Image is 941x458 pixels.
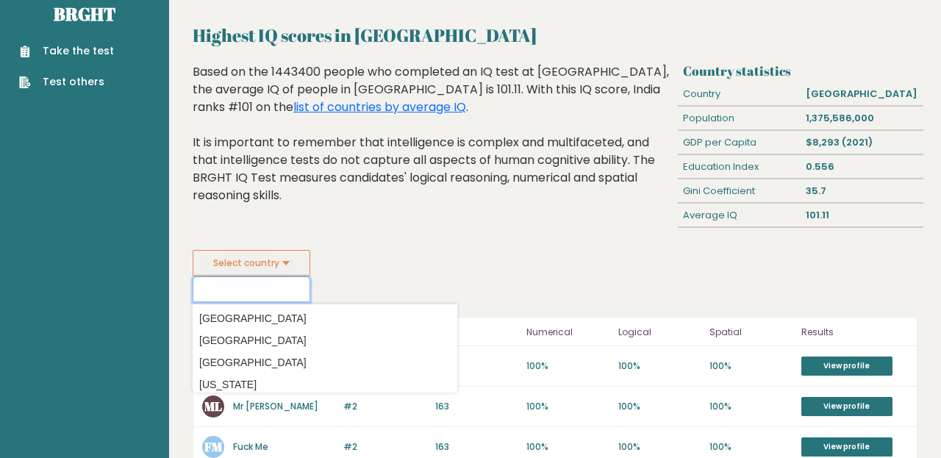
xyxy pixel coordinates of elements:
[801,155,923,179] div: 0.556
[193,63,672,226] div: Based on the 1443400 people who completed an IQ test at [GEOGRAPHIC_DATA], the average IQ of peop...
[526,400,609,413] p: 100%
[678,131,801,154] div: GDP per Capita
[801,437,892,457] a: View profile
[709,400,792,413] p: 100%
[801,397,892,416] a: View profile
[196,352,454,373] option: [GEOGRAPHIC_DATA]
[193,276,310,302] input: Select your country
[801,82,923,106] div: [GEOGRAPHIC_DATA]
[678,107,801,130] div: Population
[801,323,908,341] p: Results
[435,400,518,413] p: 163
[54,2,115,26] a: Brght
[233,400,318,412] a: Mr [PERSON_NAME]
[196,308,454,329] option: [GEOGRAPHIC_DATA]
[196,330,454,351] option: [GEOGRAPHIC_DATA]
[678,179,801,203] div: Gini Coefficient
[435,440,518,454] p: 163
[678,204,801,227] div: Average IQ
[526,359,609,373] p: 100%
[709,323,792,341] p: Spatial
[343,440,426,454] p: #2
[801,107,923,130] div: 1,375,586,000
[618,359,701,373] p: 100%
[801,131,923,154] div: $8,293 (2021)
[196,374,454,396] option: [US_STATE]
[618,440,701,454] p: 100%
[204,438,223,455] text: FM
[709,359,792,373] p: 100%
[204,398,222,415] text: ML
[709,440,792,454] p: 100%
[435,323,518,341] p: IQ
[435,359,518,373] p: 164
[801,204,923,227] div: 101.11
[233,440,268,453] a: Fuck Me
[618,400,701,413] p: 100%
[801,179,923,203] div: 35.7
[19,43,114,59] a: Take the test
[526,323,609,341] p: Numerical
[683,63,917,79] h3: Country statistics
[678,82,801,106] div: Country
[293,99,466,115] a: list of countries by average IQ
[526,440,609,454] p: 100%
[343,400,426,413] p: #2
[193,22,917,49] h2: Highest IQ scores in [GEOGRAPHIC_DATA]
[193,250,310,276] button: Select country
[19,74,114,90] a: Test others
[618,323,701,341] p: Logical
[801,357,892,376] a: View profile
[678,155,801,179] div: Education Index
